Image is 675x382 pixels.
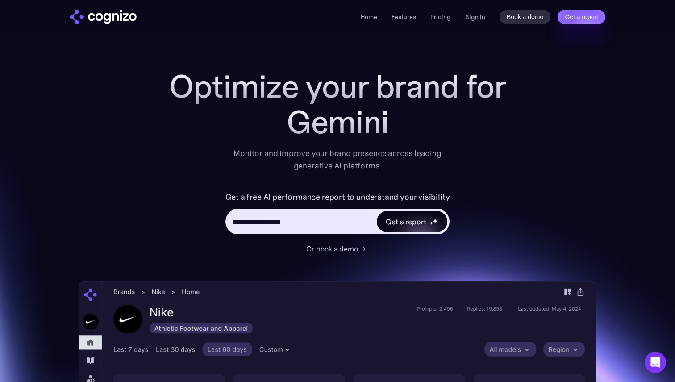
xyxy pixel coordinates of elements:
[558,10,605,24] a: Get a report
[392,13,416,21] a: Features
[386,216,426,227] div: Get a report
[306,243,369,254] a: Or book a demo
[225,190,450,204] label: Get a free AI performance report to understand your visibility
[159,104,516,140] div: Gemini
[430,13,451,21] a: Pricing
[306,243,358,254] div: Or book a demo
[376,210,448,233] a: Get a reportstarstarstar
[430,222,433,225] img: star
[465,12,485,22] a: Sign in
[432,218,438,224] img: star
[500,10,551,24] a: Book a demo
[159,69,516,104] h1: Optimize your brand for
[430,218,431,220] img: star
[70,10,137,24] img: cognizo logo
[645,352,666,373] div: Open Intercom Messenger
[70,10,137,24] a: home
[228,147,447,172] div: Monitor and improve your brand presence across leading generative AI platforms.
[225,190,450,239] form: Hero URL Input Form
[361,13,377,21] a: Home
